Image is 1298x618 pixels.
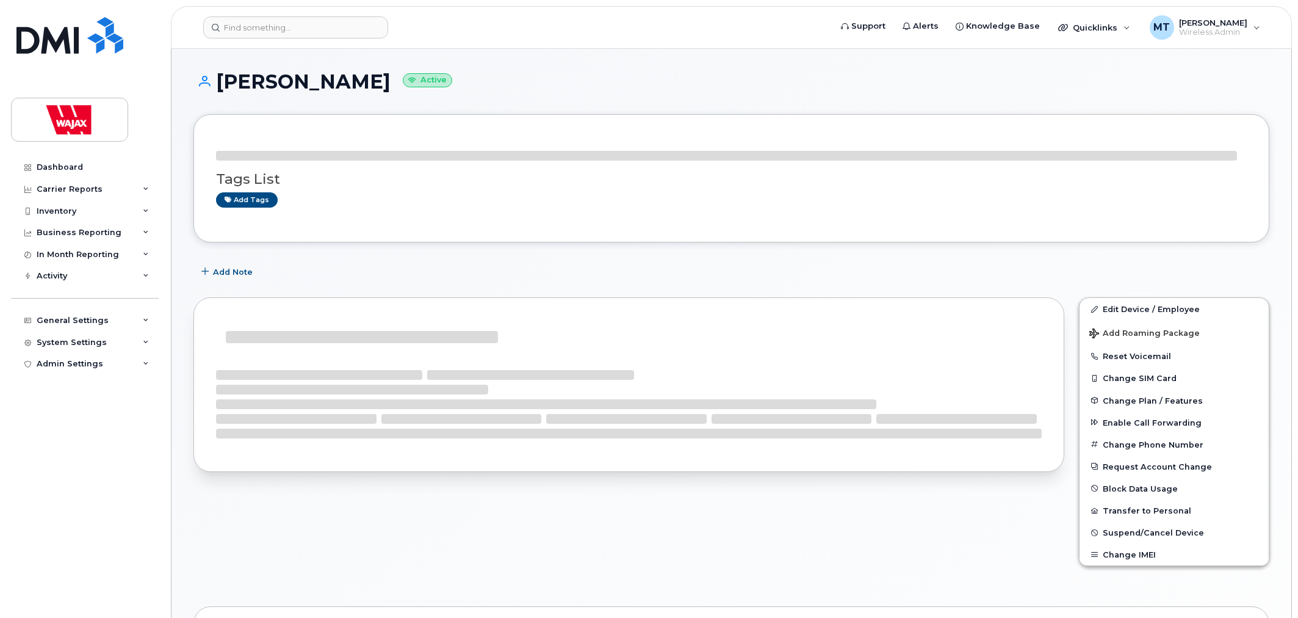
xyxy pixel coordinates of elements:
button: Add Roaming Package [1080,320,1269,345]
button: Change IMEI [1080,543,1269,565]
small: Active [403,73,452,87]
button: Suspend/Cancel Device [1080,522,1269,543]
button: Change SIM Card [1080,367,1269,389]
span: Suspend/Cancel Device [1103,528,1204,537]
span: Add Note [213,266,253,278]
button: Enable Call Forwarding [1080,412,1269,434]
button: Change Phone Number [1080,434,1269,456]
span: Change Plan / Features [1103,396,1203,405]
button: Change Plan / Features [1080,390,1269,412]
span: Enable Call Forwarding [1103,418,1202,427]
a: Edit Device / Employee [1080,298,1269,320]
a: Add tags [216,192,278,208]
h3: Tags List [216,172,1247,187]
h1: [PERSON_NAME] [193,71,1269,92]
button: Reset Voicemail [1080,345,1269,367]
button: Block Data Usage [1080,478,1269,500]
button: Add Note [193,261,263,283]
span: Add Roaming Package [1089,329,1200,340]
button: Request Account Change [1080,456,1269,478]
button: Transfer to Personal [1080,500,1269,522]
